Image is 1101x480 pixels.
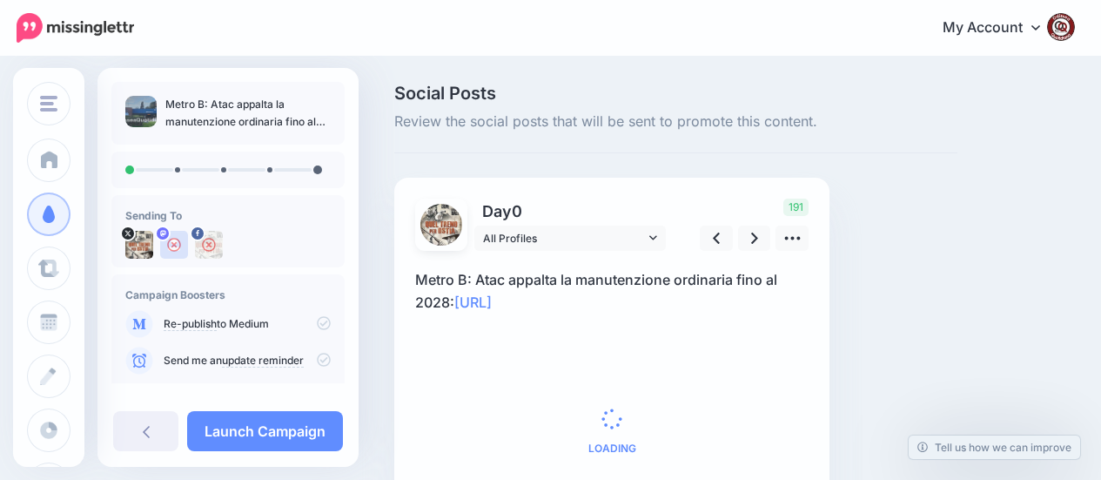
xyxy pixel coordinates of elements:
img: uTTNWBrh-84924.jpeg [125,231,153,259]
a: Tell us how we can improve [909,436,1080,459]
img: uTTNWBrh-84924.jpeg [420,204,462,246]
a: All Profiles [474,226,666,251]
p: Metro B: Atac appalta la manutenzione ordinaria fino al 2028 [165,96,331,131]
img: menu.png [40,96,57,112]
p: Metro B: Atac appalta la manutenzione ordinaria fino al 2028: [415,268,809,314]
span: Social Posts [394,85,957,102]
a: update reminder [222,354,304,368]
p: Send me an [164,353,331,368]
p: to Medium [164,316,331,332]
img: user_default_image.png [160,231,188,259]
p: Day [474,199,668,224]
a: Re-publish [164,317,217,331]
span: 191 [783,199,809,216]
h4: Sending To [125,209,331,222]
a: My Account [925,7,1075,50]
span: All Profiles [483,229,645,247]
a: [URL] [454,294,492,311]
span: Review the social posts that will be sent to promote this content. [394,111,957,133]
h4: Campaign Boosters [125,288,331,301]
img: 9fc1884bab46e32f4b936930a5263e47_thumb.jpg [125,96,157,127]
span: 0 [512,202,522,220]
img: 463453305_2684324355074873_6393692129472495966_n-bsa154739.jpg [195,231,223,259]
div: Loading [588,409,636,454]
img: Missinglettr [17,13,134,43]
